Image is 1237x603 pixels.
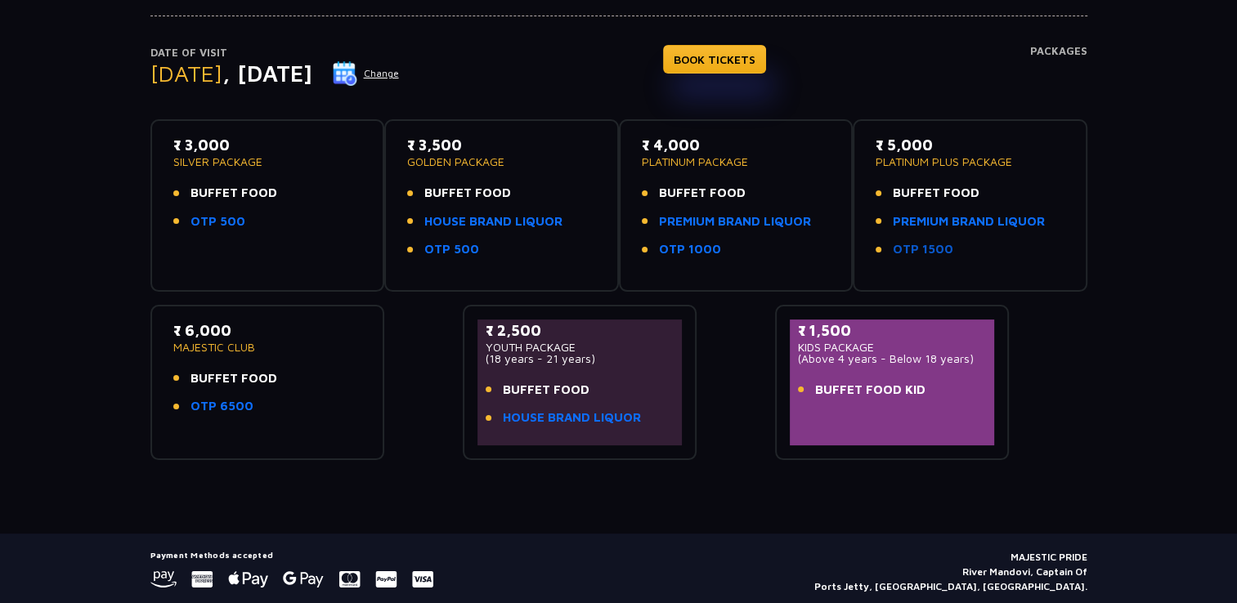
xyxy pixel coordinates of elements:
[642,134,831,156] p: ₹ 4,000
[150,45,400,61] p: Date of Visit
[659,184,746,203] span: BUFFET FOOD
[893,184,979,203] span: BUFFET FOOD
[424,240,479,259] a: OTP 500
[663,45,766,74] a: BOOK TICKETS
[332,60,400,87] button: Change
[173,134,362,156] p: ₹ 3,000
[407,156,596,167] p: GOLDEN PACKAGE
[642,156,831,167] p: PLATINUM PACKAGE
[173,156,362,167] p: SILVER PACKAGE
[424,184,511,203] span: BUFFET FOOD
[798,342,987,353] p: KIDS PACKAGE
[815,381,926,400] span: BUFFET FOOD KID
[190,397,253,416] a: OTP 6500
[486,342,675,353] p: YOUTH PACKAGE
[190,184,277,203] span: BUFFET FOOD
[1030,45,1087,104] h4: Packages
[486,319,675,342] p: ₹ 2,500
[659,240,721,259] a: OTP 1000
[222,60,312,87] span: , [DATE]
[190,212,245,231] a: OTP 500
[486,353,675,364] p: (18 years - 21 years)
[876,134,1064,156] p: ₹ 5,000
[659,212,811,231] a: PREMIUM BRAND LIQUOR
[424,212,562,231] a: HOUSE BRAND LIQUOR
[893,240,953,259] a: OTP 1500
[876,156,1064,167] p: PLATINUM PLUS PACKAGE
[503,381,589,400] span: BUFFET FOOD
[814,550,1087,594] p: MAJESTIC PRIDE River Mandovi, Captain Of Ports Jetty, [GEOGRAPHIC_DATA], [GEOGRAPHIC_DATA].
[893,212,1045,231] a: PREMIUM BRAND LIQUOR
[407,134,596,156] p: ₹ 3,500
[798,319,987,342] p: ₹ 1,500
[173,319,362,342] p: ₹ 6,000
[798,353,987,364] p: (Above 4 years - Below 18 years)
[173,342,362,353] p: MAJESTIC CLUB
[190,369,277,388] span: BUFFET FOOD
[503,409,641,427] a: HOUSE BRAND LIQUOR
[150,60,222,87] span: [DATE]
[150,550,433,560] h5: Payment Methods accepted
